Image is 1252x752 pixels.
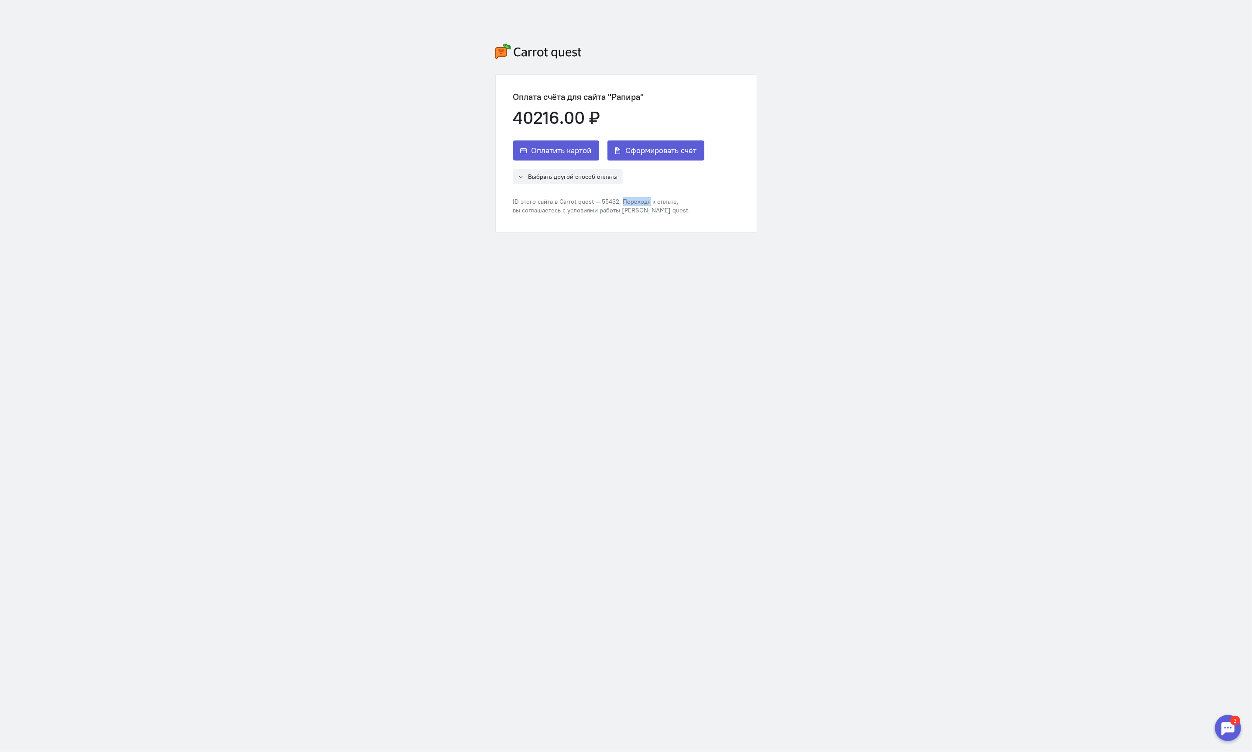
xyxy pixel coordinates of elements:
div: 40216.00 ₽ [513,108,704,127]
div: 3 [20,5,30,15]
span: Сформировать счёт [626,145,697,156]
span: Оплатить картой [532,145,592,156]
span: Выбрать другой способ оплаты [528,173,618,181]
button: Сформировать счёт [607,140,704,161]
button: Выбрать другой способ оплаты [513,169,623,184]
button: Оплатить картой [513,140,599,161]
div: ID этого сайта в Carrot quest — 55432. Переходя к оплате, вы соглашаетесь с условиями работы [PER... [513,197,704,215]
img: carrot-quest-logo.svg [495,44,582,59]
div: Оплата счёта для сайта "Рапира" [513,92,704,102]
